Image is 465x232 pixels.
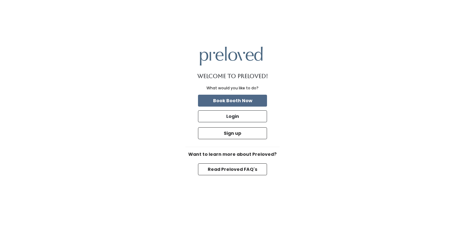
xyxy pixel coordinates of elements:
button: Login [198,110,267,122]
h1: Welcome to Preloved! [197,73,268,79]
button: Book Booth Now [198,95,267,107]
h6: Want to learn more about Preloved? [185,152,280,157]
img: preloved logo [200,47,263,65]
a: Login [197,109,268,124]
button: Read Preloved FAQ's [198,163,267,175]
button: Sign up [198,127,267,139]
a: Sign up [197,126,268,140]
div: What would you like to do? [206,85,259,91]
